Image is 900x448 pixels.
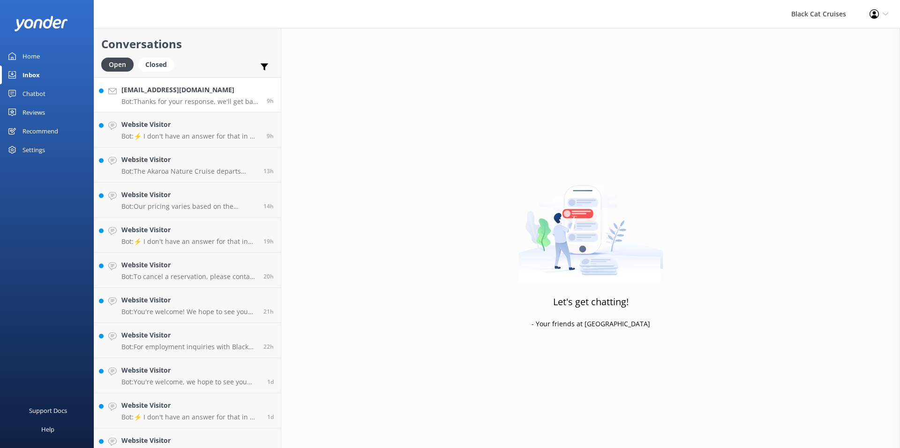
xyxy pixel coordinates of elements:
a: Website VisitorBot:⚡ I don't have an answer for that in my knowledge base. Please try and rephras... [94,112,281,147]
a: Website VisitorBot:The Akaroa Nature Cruise departs from the [GEOGRAPHIC_DATA], [GEOGRAPHIC_DATA]... [94,147,281,183]
h4: Website Visitor [121,119,260,130]
div: Chatbot [22,84,45,103]
p: - Your friends at [GEOGRAPHIC_DATA] [532,319,650,329]
p: Bot: You're welcome! We hope to see you soon. [121,308,256,316]
h3: Let's get chatting! [553,294,629,309]
h4: Website Visitor [121,225,256,235]
a: Website VisitorBot:For employment inquiries with Black Cat Cruises, please contact them at [EMAIL... [94,323,281,358]
a: Website VisitorBot:Our pricing varies based on the experience, season, and fare type. Please visi... [94,183,281,218]
span: Oct 10 2025 11:34am (UTC +13:00) Pacific/Auckland [263,308,274,316]
a: Website VisitorBot:You're welcome! We hope to see you soon.21h [94,288,281,323]
h4: Website Visitor [121,190,256,200]
p: Bot: For employment inquiries with Black Cat Cruises, please contact them at [EMAIL_ADDRESS][DOMA... [121,343,256,351]
div: Open [101,58,134,72]
div: Inbox [22,66,40,84]
p: Bot: To cancel a reservation, please contact us directly by calling [PHONE_NUMBER] or emailing [E... [121,272,256,281]
div: Closed [138,58,174,72]
p: Bot: Thanks for your response, we'll get back to you as soon as we can during opening hours. [121,97,260,106]
span: Oct 10 2025 10:30am (UTC +13:00) Pacific/Auckland [263,343,274,351]
span: Oct 10 2025 07:52pm (UTC +13:00) Pacific/Auckland [263,167,274,175]
span: Oct 10 2025 05:56am (UTC +13:00) Pacific/Auckland [267,378,274,386]
p: Bot: You're welcome, we hope to see you soon. [121,378,260,386]
span: Oct 10 2025 12:40pm (UTC +13:00) Pacific/Auckland [263,272,274,280]
h4: Website Visitor [121,435,260,446]
a: Website VisitorBot:To cancel a reservation, please contact us directly by calling [PHONE_NUMBER] ... [94,253,281,288]
p: Bot: Our pricing varies based on the experience, season, and fare type. Please visit our website ... [121,202,256,211]
p: Bot: The Akaroa Nature Cruise departs from the [GEOGRAPHIC_DATA], [GEOGRAPHIC_DATA], 7520. If you... [121,167,256,176]
h4: Website Visitor [121,400,260,411]
img: artwork of a man stealing a conversation from at giant smartphone [518,166,663,283]
div: Reviews [22,103,45,122]
h2: Conversations [101,35,274,53]
div: Support Docs [29,401,67,420]
a: Website VisitorBot:⚡ I don't have an answer for that in my knowledge base. Please try and rephras... [94,393,281,428]
span: Oct 09 2025 08:55pm (UTC +13:00) Pacific/Auckland [267,413,274,421]
a: Open [101,59,138,69]
h4: Website Visitor [121,154,256,165]
span: Oct 10 2025 11:48pm (UTC +13:00) Pacific/Auckland [267,132,274,140]
div: Settings [22,140,45,159]
div: Help [41,420,54,439]
div: Recommend [22,122,58,140]
p: Bot: ⚡ I don't have an answer for that in my knowledge base. Please try and rephrase your questio... [121,237,256,246]
a: Website VisitorBot:⚡ I don't have an answer for that in my knowledge base. Please try and rephras... [94,218,281,253]
span: Oct 10 2025 01:27pm (UTC +13:00) Pacific/Auckland [263,237,274,245]
div: Home [22,47,40,66]
p: Bot: ⚡ I don't have an answer for that in my knowledge base. Please try and rephrase your questio... [121,413,260,421]
a: Website VisitorBot:You're welcome, we hope to see you soon.1d [94,358,281,393]
span: Oct 10 2025 07:02pm (UTC +13:00) Pacific/Auckland [263,202,274,210]
a: [EMAIL_ADDRESS][DOMAIN_NAME]Bot:Thanks for your response, we'll get back to you as soon as we can... [94,77,281,112]
h4: [EMAIL_ADDRESS][DOMAIN_NAME] [121,85,260,95]
p: Bot: ⚡ I don't have an answer for that in my knowledge base. Please try and rephrase your questio... [121,132,260,140]
h4: Website Visitor [121,330,256,340]
h4: Website Visitor [121,365,260,375]
span: Oct 10 2025 11:50pm (UTC +13:00) Pacific/Auckland [267,97,274,105]
h4: Website Visitor [121,260,256,270]
img: yonder-white-logo.png [14,16,68,31]
a: Closed [138,59,179,69]
h4: Website Visitor [121,295,256,305]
